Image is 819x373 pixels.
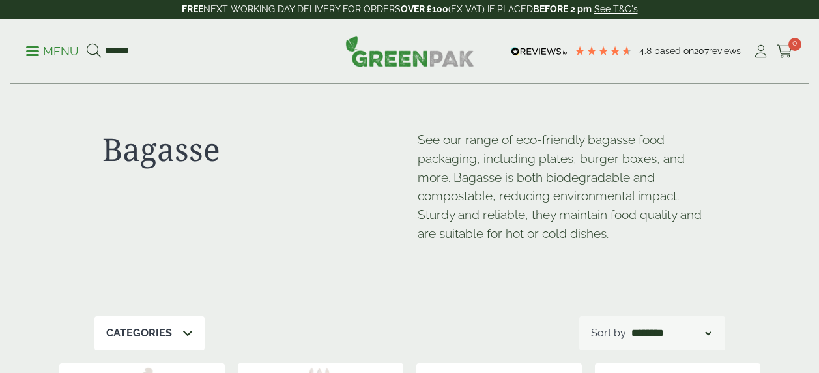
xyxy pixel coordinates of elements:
[106,325,172,341] p: Categories
[594,4,638,14] a: See T&C's
[511,47,568,56] img: REVIEWS.io
[26,44,79,59] p: Menu
[418,130,717,243] p: See our range of eco-friendly bagasse food packaging, including plates, burger boxes, and more. B...
[639,46,654,56] span: 4.8
[182,4,203,14] strong: FREE
[709,46,741,56] span: reviews
[777,42,793,61] a: 0
[654,46,694,56] span: Based on
[533,4,592,14] strong: BEFORE 2 pm
[694,46,709,56] span: 207
[591,325,626,341] p: Sort by
[345,35,474,67] img: GreenPak Supplies
[401,4,448,14] strong: OVER £100
[26,44,79,57] a: Menu
[777,45,793,58] i: Cart
[788,38,801,51] span: 0
[102,130,402,168] h1: Bagasse
[629,325,713,341] select: Shop order
[574,45,633,57] div: 4.79 Stars
[753,45,769,58] i: My Account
